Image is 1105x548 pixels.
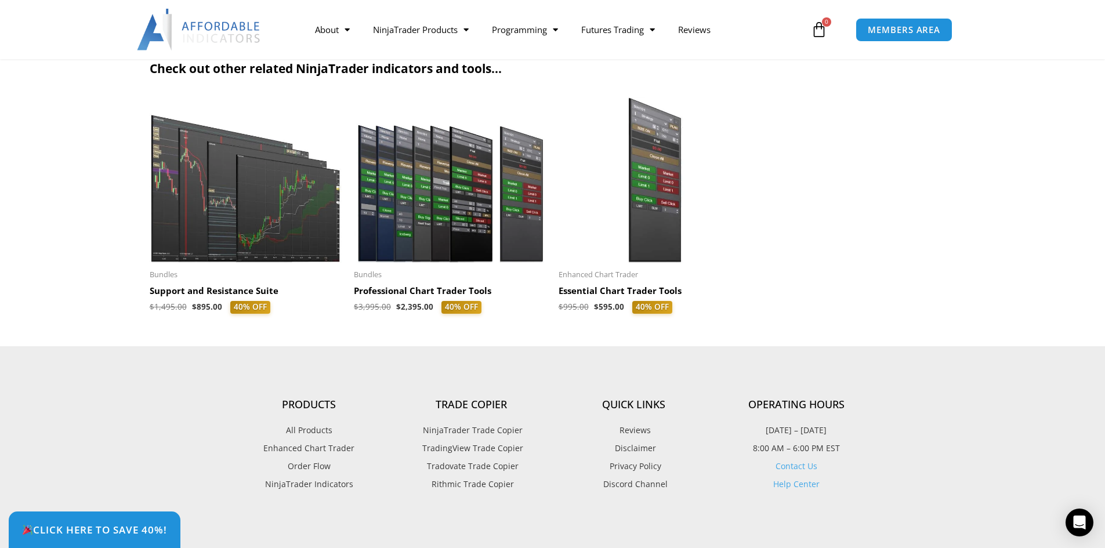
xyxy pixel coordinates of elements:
[559,270,752,280] span: Enhanced Chart Trader
[286,423,332,438] span: All Products
[600,477,668,492] span: Discord Channel
[263,441,354,456] span: Enhanced Chart Trader
[354,285,547,301] a: Professional Chart Trader Tools
[150,302,154,312] span: $
[390,441,553,456] a: TradingView Trade Copier
[715,423,878,438] p: [DATE] – [DATE]
[776,460,817,471] a: Contact Us
[594,302,624,312] bdi: 595.00
[150,285,343,297] h2: Support and Resistance Suite
[192,302,222,312] bdi: 895.00
[150,270,343,280] span: Bundles
[607,459,661,474] span: Privacy Policy
[354,97,547,263] img: ProfessionalToolsBundlePage | Affordable Indicators – NinjaTrader
[228,477,390,492] a: NinjaTrader Indicators
[419,441,523,456] span: TradingView Trade Copier
[441,301,481,314] span: 40% OFF
[228,459,390,474] a: Order Flow
[715,441,878,456] p: 8:00 AM – 6:00 PM EST
[192,302,197,312] span: $
[354,302,358,312] span: $
[420,423,523,438] span: NinjaTrader Trade Copier
[354,270,547,280] span: Bundles
[361,16,480,43] a: NinjaTrader Products
[553,477,715,492] a: Discord Channel
[666,16,722,43] a: Reviews
[559,302,563,312] span: $
[228,441,390,456] a: Enhanced Chart Trader
[856,18,952,42] a: MEMBERS AREA
[424,459,519,474] span: Tradovate Trade Copier
[150,285,343,301] a: Support and Resistance Suite
[773,478,820,489] a: Help Center
[396,302,433,312] bdi: 2,395.00
[594,302,599,312] span: $
[553,441,715,456] a: Disclaimer
[150,302,187,312] bdi: 1,495.00
[553,398,715,411] h4: Quick Links
[9,511,180,548] a: 🎉Click Here to save 40%!
[228,398,390,411] h4: Products
[390,459,553,474] a: Tradovate Trade Copier
[553,459,715,474] a: Privacy Policy
[480,16,570,43] a: Programming
[617,423,651,438] span: Reviews
[137,9,262,50] img: LogoAI | Affordable Indicators – NinjaTrader
[396,302,401,312] span: $
[553,423,715,438] a: Reviews
[559,302,589,312] bdi: 995.00
[429,477,514,492] span: Rithmic Trade Copier
[22,525,167,535] span: Click Here to save 40%!
[868,26,940,34] span: MEMBERS AREA
[715,398,878,411] h4: Operating Hours
[390,477,553,492] a: Rithmic Trade Copier
[354,285,547,297] h2: Professional Chart Trader Tools
[150,61,956,77] h2: Check out other related NinjaTrader indicators and tools...
[288,459,331,474] span: Order Flow
[303,16,808,43] nav: Menu
[390,423,553,438] a: NinjaTrader Trade Copier
[265,477,353,492] span: NinjaTrader Indicators
[1066,509,1093,536] div: Open Intercom Messenger
[228,423,390,438] a: All Products
[559,285,752,301] a: Essential Chart Trader Tools
[570,16,666,43] a: Futures Trading
[390,398,553,411] h4: Trade Copier
[354,302,391,312] bdi: 3,995.00
[559,285,752,297] h2: Essential Chart Trader Tools
[559,97,752,263] img: Essential Chart Trader Tools | Affordable Indicators – NinjaTrader
[632,301,672,314] span: 40% OFF
[150,97,343,263] img: Support and Resistance Suite 1 | Affordable Indicators – NinjaTrader
[23,525,32,535] img: 🎉
[303,16,361,43] a: About
[230,301,270,314] span: 40% OFF
[612,441,656,456] span: Disclaimer
[794,13,845,46] a: 0
[822,17,831,27] span: 0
